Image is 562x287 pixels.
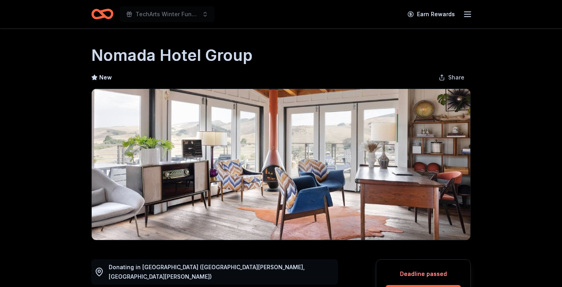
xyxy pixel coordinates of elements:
[109,264,305,280] span: Donating in [GEOGRAPHIC_DATA] ([GEOGRAPHIC_DATA][PERSON_NAME], [GEOGRAPHIC_DATA][PERSON_NAME])
[403,7,460,21] a: Earn Rewards
[91,5,113,23] a: Home
[99,73,112,82] span: New
[136,9,199,19] span: TechArts Winter Fundraiser
[386,269,461,279] div: Deadline passed
[432,70,471,85] button: Share
[91,44,253,66] h1: Nomada Hotel Group
[120,6,215,22] button: TechArts Winter Fundraiser
[92,89,470,240] img: Image for Nomada Hotel Group
[448,73,464,82] span: Share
